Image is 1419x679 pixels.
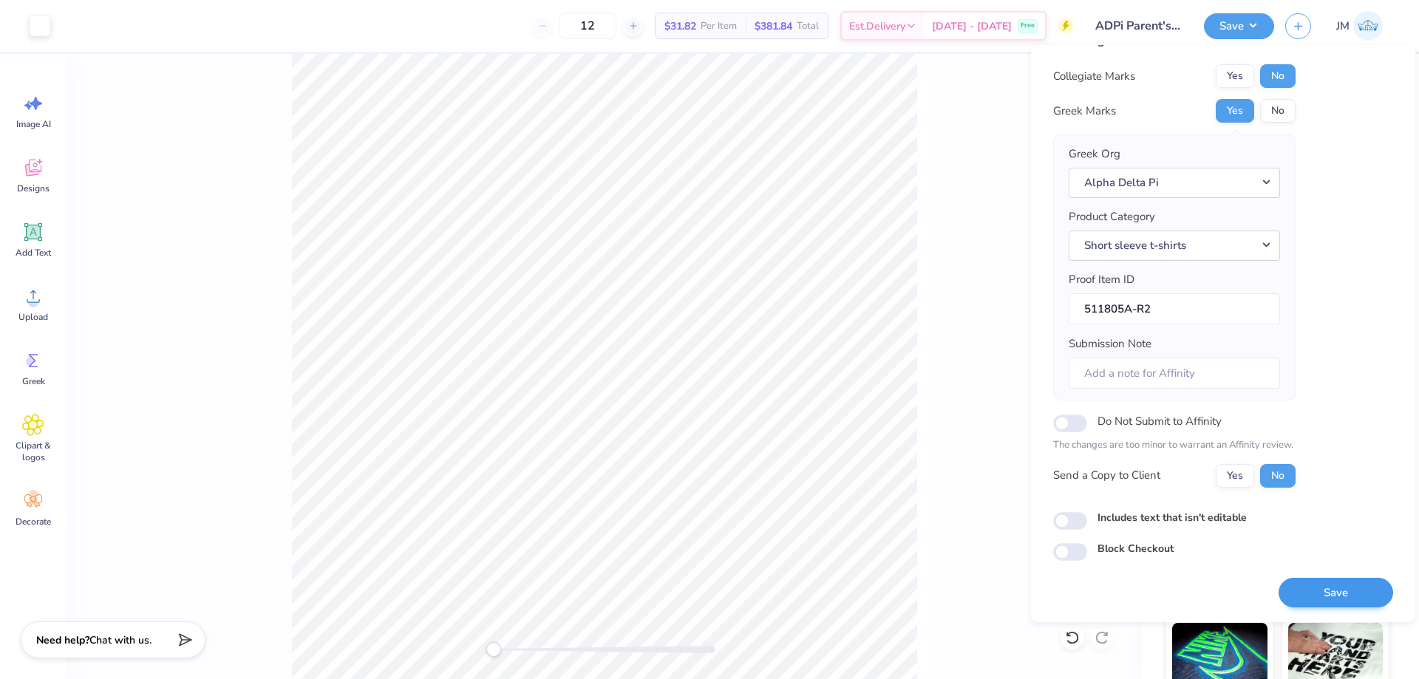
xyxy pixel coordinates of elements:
div: Greek Marks [1053,103,1116,120]
span: $31.82 [664,18,696,34]
img: Joshua Macky Gaerlan [1353,11,1383,41]
button: No [1260,64,1296,88]
input: Untitled Design [1084,11,1193,41]
label: Submission Note [1069,335,1151,352]
button: No [1260,99,1296,123]
div: Accessibility label [486,642,501,657]
button: Yes [1216,464,1254,488]
label: Includes text that isn't editable [1098,510,1247,525]
span: Clipart & logos [9,440,58,463]
a: JM [1330,11,1389,41]
span: JM [1336,18,1350,35]
span: Upload [18,311,48,323]
div: Collegiate Marks [1053,68,1135,85]
button: Alpha Delta Pi [1069,168,1280,198]
span: Decorate [16,516,51,528]
span: Free [1021,21,1035,31]
button: Yes [1216,99,1254,123]
button: No [1260,464,1296,488]
span: Per Item [701,18,737,34]
input: Add a note for Affinity [1069,358,1280,389]
span: Add Text [16,247,51,259]
button: Save [1204,13,1274,39]
span: Total [797,18,819,34]
button: Save [1279,578,1393,608]
span: Chat with us. [89,633,152,647]
label: Block Checkout [1098,541,1174,556]
span: $381.84 [755,18,792,34]
span: Designs [17,182,50,194]
span: Est. Delivery [849,18,905,34]
span: [DATE] - [DATE] [932,18,1012,34]
button: Yes [1216,64,1254,88]
strong: Need help? [36,633,89,647]
p: The changes are too minor to warrant an Affinity review. [1053,438,1296,453]
label: Do Not Submit to Affinity [1098,412,1222,431]
label: Greek Org [1069,146,1120,163]
label: Product Category [1069,208,1155,225]
button: Short sleeve t-shirts [1069,231,1280,261]
div: Send a Copy to Client [1053,467,1160,484]
span: Greek [22,375,45,387]
label: Proof Item ID [1069,271,1134,288]
span: Image AI [16,118,51,130]
input: – – [559,13,616,39]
